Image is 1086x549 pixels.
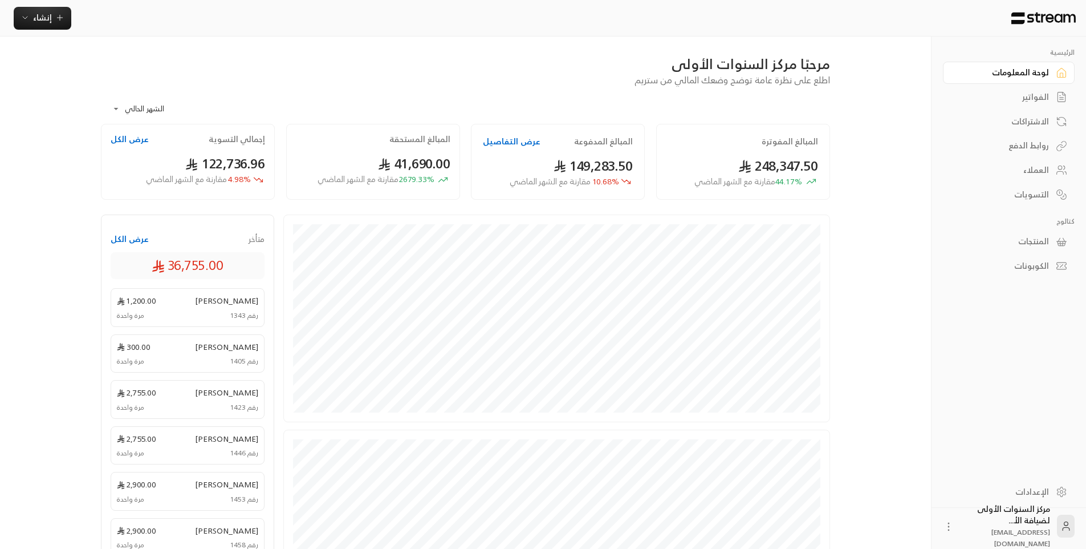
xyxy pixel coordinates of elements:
[943,110,1075,132] a: الاشتراكات
[762,136,818,147] h2: المبالغ المفوترة
[943,62,1075,84] a: لوحة المعلومات
[117,310,144,321] span: مرة واحدة
[943,159,1075,181] a: العملاء
[634,72,830,88] span: اطلع على نظرة عامة توضح وضعك المالي من ستريم
[117,524,156,536] span: 2,900.00
[318,173,434,185] span: 2679.33 %
[117,402,144,413] span: مرة واحدة
[230,402,258,413] span: رقم 1423
[943,135,1075,157] a: روابط الدفع
[957,260,1049,272] div: الكوبونات
[510,174,591,188] span: مقارنة مع الشهر الماضي
[33,10,52,25] span: إنشاء
[943,217,1075,226] p: كتالوج
[957,116,1049,127] div: الاشتراكات
[943,48,1075,57] p: الرئيسية
[230,310,258,321] span: رقم 1343
[195,294,258,306] span: [PERSON_NAME]
[209,134,265,145] h2: إجمالي التسوية
[1010,12,1077,25] img: Logo
[957,486,1049,498] div: الإعدادات
[111,134,149,145] button: عرض الكل
[117,433,156,445] span: 2,755.00
[101,55,830,73] div: مرحبًا مركز السنوات الأولى
[117,448,144,458] span: مرة واحدة
[195,433,258,445] span: [PERSON_NAME]
[554,154,633,177] span: 149,283.50
[694,176,802,188] span: 44.17 %
[694,174,775,188] span: مقارنة مع الشهر الماضي
[510,176,619,188] span: 10.68 %
[957,67,1049,78] div: لوحة المعلومات
[389,134,450,145] h2: المبالغ المستحقة
[117,478,156,490] span: 2,900.00
[318,172,398,186] span: مقارنة مع الشهر الماضي
[111,233,149,245] button: عرض الكل
[943,231,1075,253] a: المنتجات
[195,386,258,398] span: [PERSON_NAME]
[957,140,1049,151] div: روابط الدفع
[230,356,258,366] span: رقم 1405
[483,136,540,147] button: عرض التفاصيل
[117,494,144,504] span: مرة واحدة
[943,183,1075,205] a: التسويات
[957,189,1049,200] div: التسويات
[117,341,151,353] span: 300.00
[230,448,258,458] span: رقم 1446
[195,478,258,490] span: [PERSON_NAME]
[195,341,258,353] span: [PERSON_NAME]
[14,7,71,30] button: إنشاء
[943,255,1075,277] a: الكوبونات
[107,94,192,124] div: الشهر الحالي
[185,152,265,175] span: 122,736.96
[961,503,1050,549] div: مركز السنوات الأولى لضيافة الأ...
[957,164,1049,176] div: العملاء
[146,172,227,186] span: مقارنة مع الشهر الماضي
[117,386,156,398] span: 2,755.00
[957,236,1049,247] div: المنتجات
[146,173,251,185] span: 4.98 %
[738,154,818,177] span: 248,347.50
[249,233,265,245] span: متأخر
[117,356,144,366] span: مرة واحدة
[378,152,450,175] span: 41,690.00
[574,136,633,147] h2: المبالغ المدفوعة
[152,256,223,275] span: 36,755.00
[230,494,258,504] span: رقم 1453
[195,524,258,536] span: [PERSON_NAME]
[943,86,1075,108] a: الفواتير
[117,294,156,306] span: 1,200.00
[957,91,1049,103] div: الفواتير
[943,481,1075,503] a: الإعدادات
